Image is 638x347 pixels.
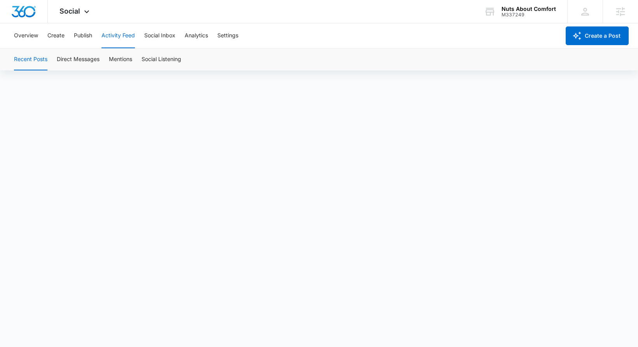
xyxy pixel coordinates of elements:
button: Create [47,23,65,48]
button: Analytics [185,23,208,48]
div: account name [502,6,556,12]
button: Social Listening [142,49,181,70]
div: account id [502,12,556,18]
button: Mentions [109,49,132,70]
button: Create a Post [566,26,629,45]
button: Publish [74,23,92,48]
button: Direct Messages [57,49,100,70]
button: Recent Posts [14,49,47,70]
button: Activity Feed [101,23,135,48]
button: Social Inbox [144,23,175,48]
button: Settings [217,23,238,48]
button: Overview [14,23,38,48]
span: Social [59,7,80,15]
